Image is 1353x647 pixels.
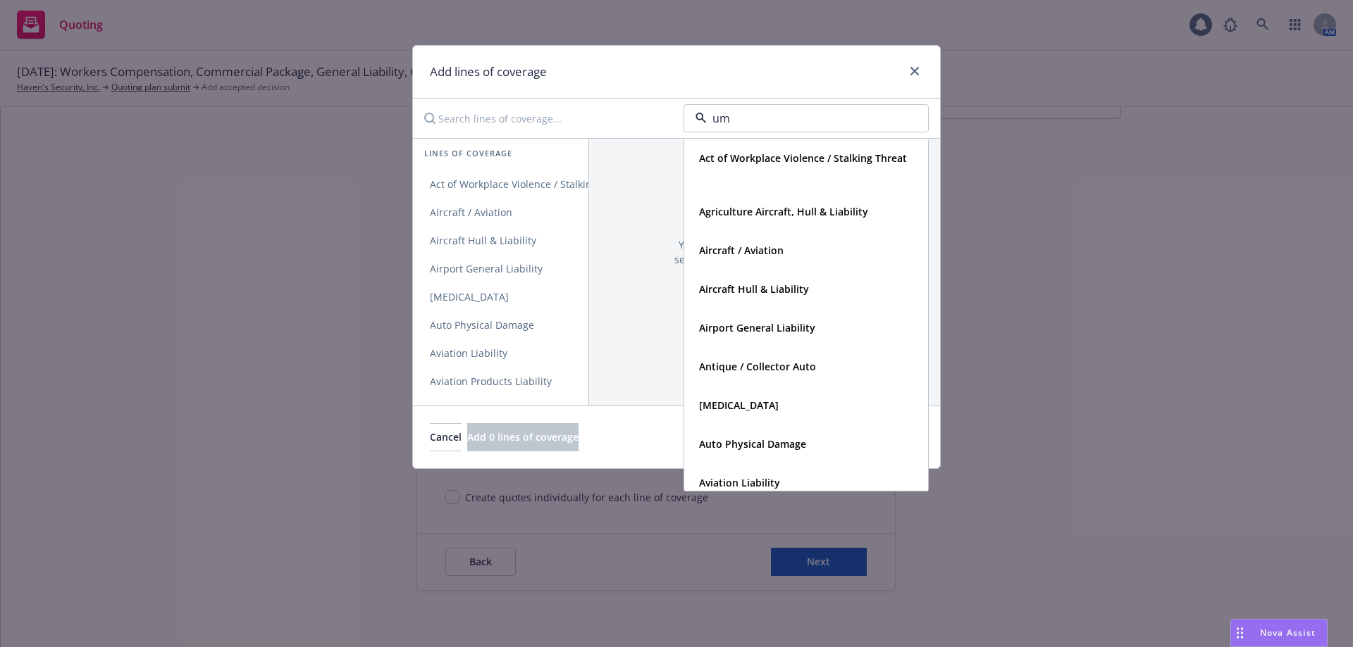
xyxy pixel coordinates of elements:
span: Nova Assist [1260,627,1316,639]
strong: Agriculture Aircraft, Hull & Liability [699,205,868,218]
strong: Aircraft Hull & Liability [699,282,809,296]
button: Nova Assist [1230,619,1328,647]
span: Aircraft Hull & Liability [413,234,553,247]
input: Search lines of coverage... [416,104,672,132]
span: Act of Workplace Violence / Stalking Threat [413,177,648,191]
span: Aircraft / Aviation [413,206,529,219]
strong: [MEDICAL_DATA] [699,398,779,412]
strong: Antique / Collector Auto [699,360,816,373]
input: Filter by policy type [707,110,900,127]
button: Add 0 lines of coverage [467,423,579,451]
span: Aviation Products Liability [413,375,569,388]
span: Cancel [430,430,462,444]
span: You don't have any lines of coverage selected. Add some by selecting a line of coverage on the left. [674,237,855,282]
strong: Act of Workplace Violence / Stalking Threat [699,151,907,165]
span: [MEDICAL_DATA] [413,290,526,303]
strong: Airport General Liability [699,321,815,334]
strong: Aircraft / Aviation [699,244,784,257]
span: Airport General Liability [413,262,560,275]
strong: Auto Physical Damage [699,437,806,451]
div: Drag to move [1231,620,1249,646]
span: Auto Physical Damage [413,318,551,332]
span: Add 0 lines of coverage [467,430,579,444]
strong: Aviation Liability [699,476,780,489]
span: Blanket Accident [413,403,526,416]
h1: Add lines of coverage [430,63,547,81]
a: close [906,63,923,80]
span: Aviation Liability [413,346,524,360]
button: Cancel [430,423,462,451]
span: Lines of coverage [424,147,512,159]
